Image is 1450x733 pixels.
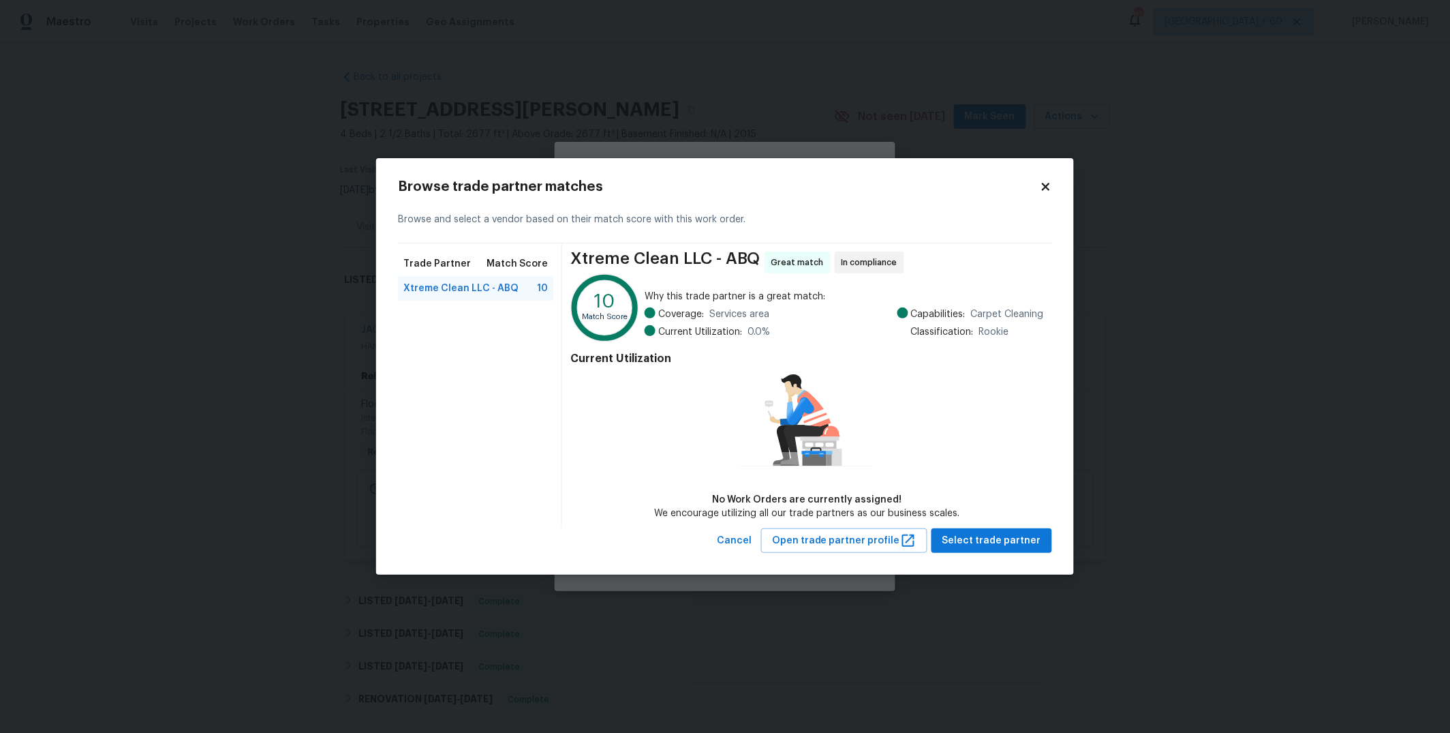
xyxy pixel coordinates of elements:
[537,282,548,295] span: 10
[570,352,1044,365] h4: Current Utilization
[570,252,760,273] span: Xtreme Clean LLC - ABQ
[645,290,1044,303] span: Why this trade partner is a great match:
[398,196,1052,243] div: Browse and select a vendor based on their match score with this work order.
[403,257,471,271] span: Trade Partner
[842,256,903,269] span: In compliance
[658,308,704,321] span: Coverage:
[971,308,1044,321] span: Carpet Cleaning
[403,282,519,295] span: Xtreme Clean LLC - ABQ
[709,308,769,321] span: Services area
[772,533,916,550] span: Open trade partner profile
[911,308,966,321] span: Capabilities:
[654,507,959,520] div: We encourage utilizing all our trade partners as our business scales.
[747,325,770,339] span: 0.0 %
[658,325,742,339] span: Current Utilization:
[771,256,829,269] span: Great match
[711,528,757,554] button: Cancel
[911,325,974,339] span: Classification:
[398,180,1040,194] h2: Browse trade partner matches
[931,528,1052,554] button: Select trade partner
[979,325,1009,339] span: Rookie
[487,257,548,271] span: Match Score
[717,533,752,550] span: Cancel
[942,533,1041,550] span: Select trade partner
[761,528,927,554] button: Open trade partner profile
[654,493,959,507] div: No Work Orders are currently assigned!
[594,292,615,311] text: 10
[582,313,628,320] text: Match Score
